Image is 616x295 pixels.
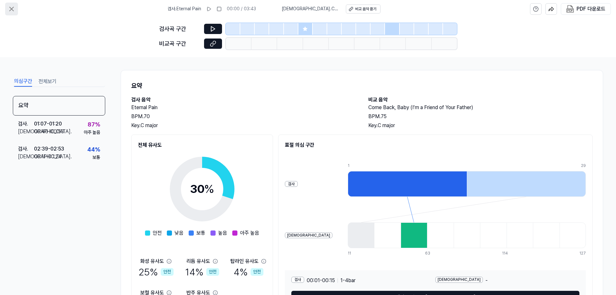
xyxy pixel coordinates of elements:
[34,120,62,128] div: 01:07 - 01:20
[348,163,467,169] div: 1
[159,24,200,34] div: 검사곡 구간
[88,120,100,129] div: 87 %
[340,277,355,284] span: 1 - 4 bar
[548,6,554,12] img: share
[425,251,451,256] div: 63
[251,268,263,276] div: 안전
[84,129,100,136] div: 아주 높음
[285,141,586,149] h2: 표절 의심 구간
[153,229,162,237] span: 안전
[185,265,219,279] div: 14 %
[435,277,579,284] div: -
[502,251,528,256] div: 114
[566,5,574,13] img: PDF Download
[167,6,201,12] span: 검사 . Eternal Pain
[218,229,227,237] span: 높음
[206,268,219,276] div: 안전
[131,122,355,129] div: Key. C major
[435,277,483,283] div: [DEMOGRAPHIC_DATA]
[92,154,100,161] div: 보통
[34,153,62,161] div: 00:11 - 00:24
[230,257,259,265] div: 탑라인 유사도
[18,128,34,135] div: [DEMOGRAPHIC_DATA] .
[140,257,164,265] div: 화성 유사도
[131,113,355,120] div: BPM. 70
[204,182,214,196] span: %
[139,265,174,279] div: 25 %
[196,229,205,237] span: 보통
[131,81,593,91] h1: 요약
[34,128,64,135] div: 00:40 - 00:53
[579,251,586,256] div: 127
[577,5,605,13] div: PDF 다운로드
[282,6,338,12] span: [DEMOGRAPHIC_DATA] . Come Back, Baby (I​’​m a Friend of Your Father)
[14,76,32,87] button: 의심구간
[138,141,266,149] h2: 전체 유사도
[18,120,34,128] div: 검사 .
[175,229,184,237] span: 낮음
[368,96,593,104] h2: 비교 음악
[355,6,376,12] div: 비교 음악 듣기
[307,277,335,284] span: 00:01 - 00:15
[190,180,214,198] div: 30
[291,277,304,283] div: 검사
[131,96,355,104] h2: 검사 음악
[161,268,174,276] div: 안전
[530,3,542,15] button: help
[368,122,593,129] div: Key. C major
[368,104,593,111] h2: Come Back, Baby (I​’​m a Friend of Your Father)
[18,145,34,153] div: 검사 .
[348,251,374,256] div: 11
[285,232,332,239] div: [DEMOGRAPHIC_DATA]
[131,104,355,111] h2: Eternal Pain
[285,181,298,187] div: 검사
[186,257,210,265] div: 리듬 유사도
[240,229,259,237] span: 아주 높음
[38,76,56,87] button: 전체보기
[581,163,586,169] div: 29
[34,145,64,153] div: 02:39 - 02:53
[533,6,539,12] svg: help
[368,113,593,120] div: BPM. 75
[346,4,381,13] button: 비교 음악 듣기
[87,145,100,154] div: 44 %
[227,6,256,12] div: 00:00 / 03:43
[18,153,34,161] div: [DEMOGRAPHIC_DATA] .
[565,4,607,14] button: PDF 다운로드
[159,39,200,48] div: 비교곡 구간
[234,265,263,279] div: 4 %
[13,96,105,116] div: 요약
